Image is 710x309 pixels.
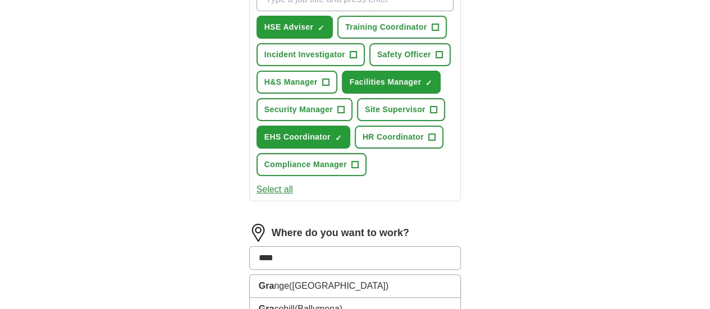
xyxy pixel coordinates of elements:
button: Training Coordinator [337,16,446,39]
img: location.png [249,224,267,242]
span: H&S Manager [264,76,318,88]
button: Select all [256,183,293,196]
button: HSE Adviser✓ [256,16,333,39]
span: ✓ [425,79,432,87]
li: nge [250,275,461,298]
span: ✓ [335,133,342,142]
span: Site Supervisor [365,104,425,116]
span: ✓ [318,24,324,33]
button: H&S Manager [256,71,337,94]
span: Training Coordinator [345,21,427,33]
button: Incident Investigator [256,43,365,66]
span: HR Coordinator [363,131,424,143]
label: Where do you want to work? [272,225,409,241]
button: HR Coordinator [355,126,443,149]
span: Compliance Manager [264,159,347,170]
span: Safety Officer [377,49,431,61]
span: Incident Investigator [264,49,345,61]
button: Safety Officer [369,43,451,66]
button: Security Manager [256,98,352,121]
button: Facilities Manager✓ [342,71,441,94]
button: Site Supervisor [357,98,445,121]
span: ([GEOGRAPHIC_DATA]) [289,281,388,290]
span: HSE Adviser [264,21,313,33]
strong: Gra [259,281,274,290]
button: EHS Coordinator✓ [256,126,350,149]
span: EHS Coordinator [264,131,331,143]
span: Security Manager [264,104,333,116]
button: Compliance Manager [256,153,367,176]
span: Facilities Manager [350,76,422,88]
